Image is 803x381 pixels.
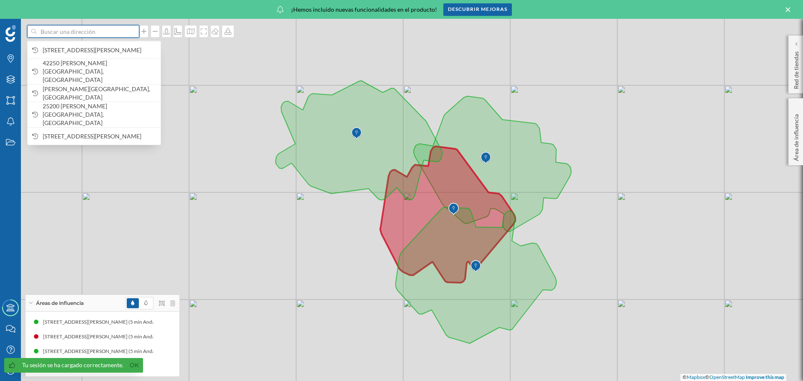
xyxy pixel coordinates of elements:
span: Áreas de influencia [36,299,84,307]
div: [STREET_ADDRESS][PERSON_NAME] (5 min Andando) [43,318,169,326]
div: [STREET_ADDRESS][PERSON_NAME] (5 min Andando) [43,347,169,355]
img: Marker [481,150,491,166]
a: Mapbox [687,374,705,380]
div: © © [680,374,786,381]
span: ¡Hemos incluido nuevas funcionalidades en el producto! [291,5,437,14]
span: [STREET_ADDRESS][PERSON_NAME] [43,132,156,141]
span: 25200 [PERSON_NAME][GEOGRAPHIC_DATA], [GEOGRAPHIC_DATA] [43,102,156,127]
span: 42250 [PERSON_NAME][GEOGRAPHIC_DATA], [GEOGRAPHIC_DATA] [43,59,156,84]
span: [PERSON_NAME][GEOGRAPHIC_DATA], [GEOGRAPHIC_DATA] [43,85,156,102]
img: Marker [448,201,459,217]
a: Improve this map [746,374,784,380]
img: Geoblink Logo [5,25,16,42]
p: Área de influencia [792,111,800,161]
img: Marker [471,258,481,275]
img: Marker [351,125,362,142]
span: Soporte [17,6,46,13]
a: OpenStreetMap [709,374,745,380]
div: [STREET_ADDRESS][PERSON_NAME] (5 min Andando) [43,332,169,341]
a: Ok [128,361,141,370]
span: [STREET_ADDRESS][PERSON_NAME] [43,46,156,54]
div: Tu sesión se ha cargado correctamente. [22,361,123,369]
p: Red de tiendas [792,48,800,89]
